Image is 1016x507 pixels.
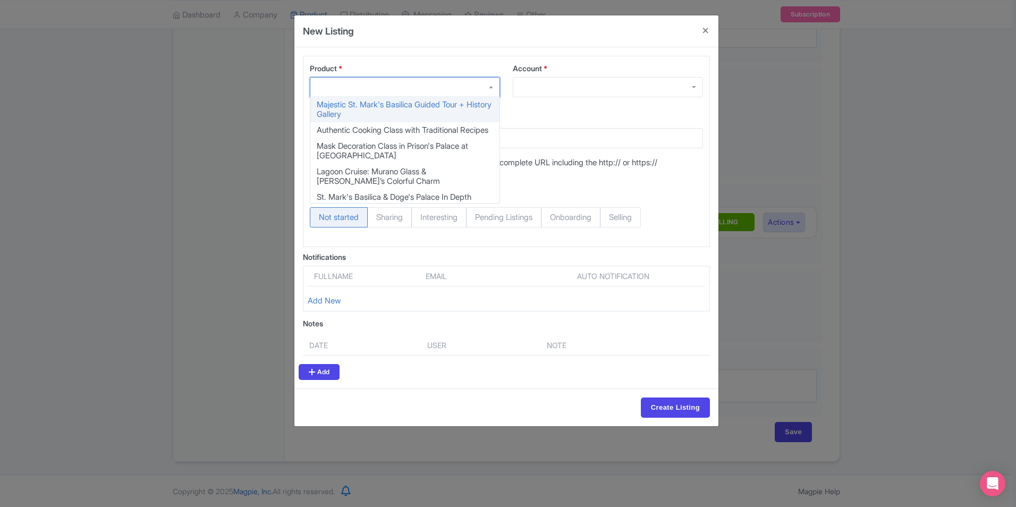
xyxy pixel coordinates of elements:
div: Mask Decoration Class in Prison's Palace at [GEOGRAPHIC_DATA] [310,138,499,164]
th: Email [419,271,493,286]
div: Majestic St. Mark's Basilica Guided Tour + History Gallery [310,97,499,122]
th: Auto notification [521,271,705,286]
a: Add [299,364,340,380]
h4: New Listing [303,24,354,38]
div: Open Intercom Messenger [980,471,1005,496]
div: St. Mark's Basilica & Doge's Palace In Depth Guided Tour [310,189,499,215]
p: This product's URL on your website. Please provide a complete URL including the http:// or https:// [310,157,703,169]
div: Notes [303,318,710,329]
div: Notifications [303,251,710,263]
th: Date [303,335,421,356]
span: Onboarding [541,207,600,227]
span: Not started [310,207,368,227]
span: Account [513,64,542,73]
span: Selling [600,207,641,227]
a: Add New [308,295,341,306]
span: Interesting [411,207,467,227]
th: User [421,335,540,356]
span: Pending Listings [466,207,541,227]
button: Close [693,15,718,46]
div: Lagoon Cruise: Murano Glass & [PERSON_NAME]’s Colorful Charm [310,164,499,189]
div: Authentic Cooking Class with Traditional Recipes [310,122,499,138]
th: Fullname [308,271,419,286]
span: Product [310,64,337,73]
span: Sharing [367,207,412,227]
input: Create Listing [641,398,710,418]
th: Note [540,335,662,356]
